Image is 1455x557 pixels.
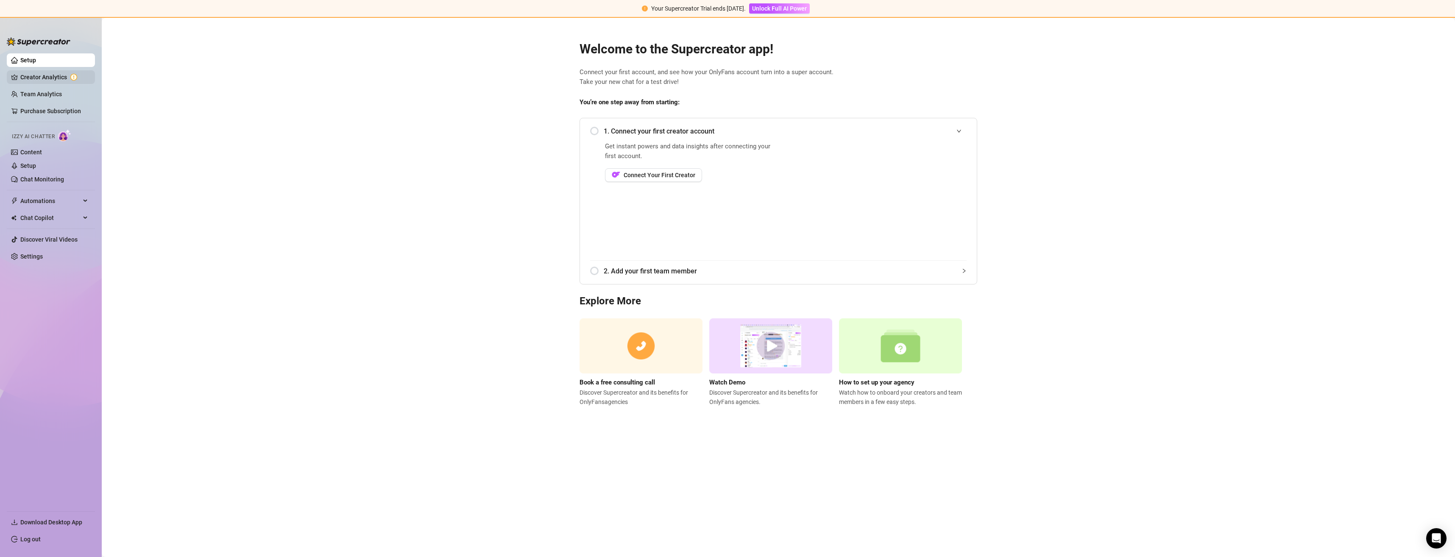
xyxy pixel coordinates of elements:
span: Download Desktop App [20,519,82,526]
h3: Explore More [580,295,977,308]
iframe: Add Creators [797,142,967,250]
span: Your Supercreator Trial ends [DATE]. [651,5,746,12]
a: OFConnect Your First Creator [605,168,776,182]
a: How to set up your agencyWatch how to onboard your creators and team members in a few easy steps. [839,318,962,407]
a: Book a free consulting callDiscover Supercreator and its benefits for OnlyFansagencies [580,318,702,407]
span: Izzy AI Chatter [12,133,55,141]
a: Settings [20,253,43,260]
span: Discover Supercreator and its benefits for OnlyFans agencies. [709,388,832,407]
div: 1. Connect your first creator account [590,121,967,142]
span: Unlock Full AI Power [752,5,807,12]
a: Log out [20,536,41,543]
div: 2. Add your first team member [590,261,967,281]
span: thunderbolt [11,198,18,204]
strong: How to set up your agency [839,379,914,386]
span: Discover Supercreator and its benefits for OnlyFans agencies [580,388,702,407]
span: Connect your first account, and see how your OnlyFans account turn into a super account. Take you... [580,67,977,87]
img: supercreator demo [709,318,832,374]
img: setup agency guide [839,318,962,374]
span: Connect Your First Creator [624,172,695,178]
a: Unlock Full AI Power [749,5,810,12]
span: 2. Add your first team member [604,266,967,276]
span: Chat Copilot [20,211,81,225]
a: Chat Monitoring [20,176,64,183]
a: Discover Viral Videos [20,236,78,243]
h2: Welcome to the Supercreator app! [580,41,977,57]
span: Get instant powers and data insights after connecting your first account. [605,142,776,162]
a: Setup [20,57,36,64]
a: Content [20,149,42,156]
img: AI Chatter [58,129,71,142]
a: Watch DemoDiscover Supercreator and its benefits for OnlyFans agencies. [709,318,832,407]
strong: Watch Demo [709,379,745,386]
span: Automations [20,194,81,208]
div: Open Intercom Messenger [1426,528,1447,549]
span: 1. Connect your first creator account [604,126,967,136]
span: exclamation-circle [642,6,648,11]
button: Unlock Full AI Power [749,3,810,14]
a: Creator Analytics exclamation-circle [20,70,88,84]
a: Purchase Subscription [20,104,88,118]
img: OF [612,170,620,179]
strong: You’re one step away from starting: [580,98,680,106]
img: Chat Copilot [11,215,17,221]
button: OFConnect Your First Creator [605,168,702,182]
a: Setup [20,162,36,169]
img: logo-BBDzfeDw.svg [7,37,70,46]
a: Team Analytics [20,91,62,97]
span: collapsed [962,268,967,273]
span: Watch how to onboard your creators and team members in a few easy steps. [839,388,962,407]
span: download [11,519,18,526]
strong: Book a free consulting call [580,379,655,386]
img: consulting call [580,318,702,374]
span: expanded [956,128,962,134]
